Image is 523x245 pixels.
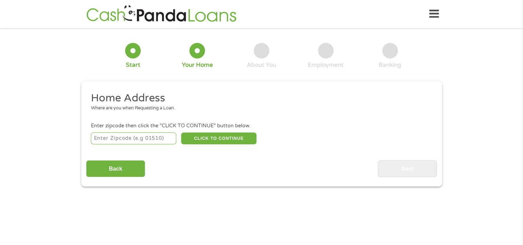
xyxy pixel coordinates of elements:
input: Back [86,160,145,177]
input: Next [378,160,437,177]
div: Employment [308,61,344,69]
h2: Home Address [91,91,427,105]
button: CLICK TO CONTINUE [181,133,256,144]
div: Enter zipcode then click the "CLICK TO CONTINUE" button below. [91,122,432,130]
div: About You [247,61,276,69]
div: Your Home [182,61,213,69]
div: Banking [379,61,401,69]
input: Enter Zipcode (e.g 01510) [91,133,176,144]
div: Where are you when Requesting a Loan. [91,105,427,112]
img: GetLoanNow Logo [84,4,239,24]
div: Start [126,61,140,69]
